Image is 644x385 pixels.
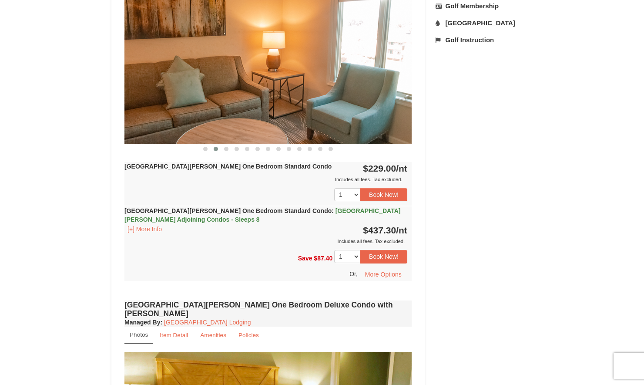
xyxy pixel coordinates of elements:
[233,327,265,344] a: Policies
[124,207,400,223] strong: [GEOGRAPHIC_DATA][PERSON_NAME] One Bedroom Standard Condo
[360,188,407,201] button: Book Now!
[195,327,232,344] a: Amenities
[238,332,259,338] small: Policies
[124,319,160,326] span: Managed By
[124,175,407,184] div: Includes all fees. Tax excluded.
[332,207,334,214] span: :
[124,319,162,326] strong: :
[124,163,332,170] strong: [GEOGRAPHIC_DATA][PERSON_NAME] One Bedroom Standard Condo
[200,332,226,338] small: Amenities
[154,327,194,344] a: Item Detail
[349,270,358,277] span: Or,
[396,163,407,173] span: /nt
[164,319,251,326] a: [GEOGRAPHIC_DATA] Lodging
[124,327,153,344] a: Photos
[124,224,165,234] button: [+] More Info
[363,225,396,235] span: $437.30
[124,301,412,318] h4: [GEOGRAPHIC_DATA][PERSON_NAME] One Bedroom Deluxe Condo with [PERSON_NAME]
[363,163,407,173] strong: $229.00
[298,255,312,262] span: Save
[360,250,407,263] button: Book Now!
[124,237,407,246] div: Includes all fees. Tax excluded.
[130,331,148,338] small: Photos
[160,332,188,338] small: Item Detail
[314,255,332,262] span: $87.40
[436,15,533,31] a: [GEOGRAPHIC_DATA]
[359,268,407,281] button: More Options
[396,225,407,235] span: /nt
[436,32,533,48] a: Golf Instruction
